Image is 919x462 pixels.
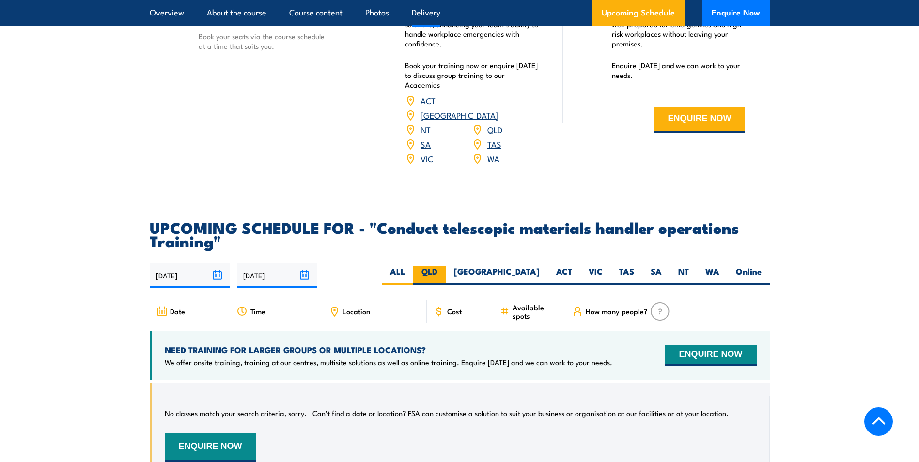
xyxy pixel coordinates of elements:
span: Location [343,307,370,315]
label: SA [642,266,670,285]
a: [GEOGRAPHIC_DATA] [421,109,498,121]
span: Date [170,307,185,315]
label: ACT [548,266,580,285]
input: To date [237,263,317,288]
a: NT [421,123,431,135]
span: Cost [447,307,462,315]
input: From date [150,263,230,288]
button: ENQUIRE NOW [654,107,745,133]
label: Online [728,266,770,285]
h4: NEED TRAINING FOR LARGER GROUPS OR MULTIPLE LOCATIONS? [165,344,612,355]
label: WA [697,266,728,285]
a: WA [487,153,499,164]
span: Time [250,307,265,315]
label: TAS [611,266,642,285]
a: ACT [421,94,436,106]
a: QLD [487,123,502,135]
label: QLD [413,266,446,285]
a: VIC [421,153,433,164]
span: How many people? [586,307,648,315]
p: Book your training now or enquire [DATE] to discuss group training to our Academies [405,61,539,90]
p: We offer onsite training, training at our centres, multisite solutions as well as online training... [165,357,612,367]
p: Can’t find a date or location? FSA can customise a solution to suit your business or organisation... [312,408,729,418]
p: No classes match your search criteria, sorry. [165,408,307,418]
p: Enquire [DATE] and we can work to your needs. [612,61,746,80]
a: SA [421,138,431,150]
p: Book your seats via the course schedule at a time that suits you. [199,31,332,51]
a: TAS [487,138,501,150]
label: VIC [580,266,611,285]
span: Available spots [513,303,559,320]
button: ENQUIRE NOW [665,345,756,366]
label: NT [670,266,697,285]
button: ENQUIRE NOW [165,433,256,462]
h2: UPCOMING SCHEDULE FOR - "Conduct telescopic materials handler operations Training" [150,220,770,247]
label: ALL [382,266,413,285]
label: [GEOGRAPHIC_DATA] [446,266,548,285]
